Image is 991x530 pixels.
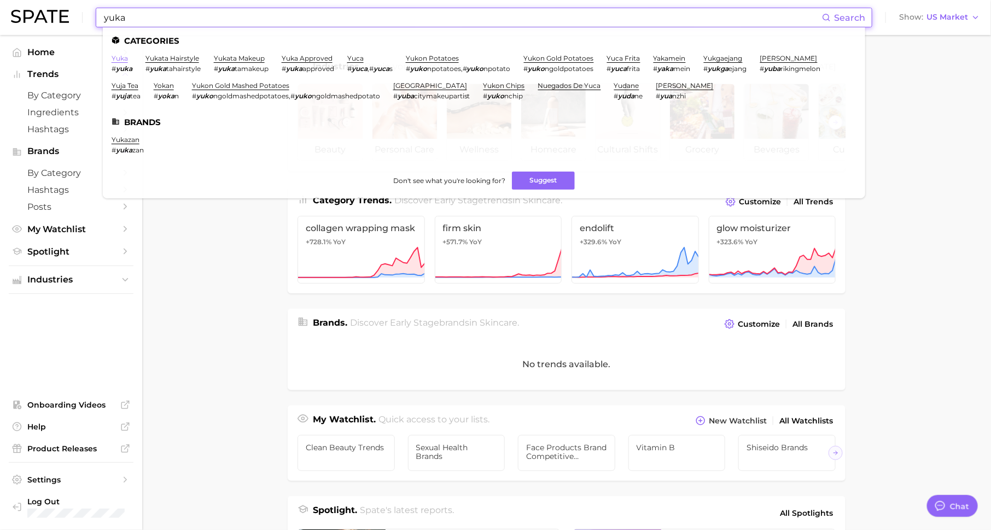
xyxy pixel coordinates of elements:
span: All Brands [792,320,833,329]
span: # [483,92,488,100]
a: by Category [9,164,133,181]
span: approved [302,64,334,73]
div: , [406,64,511,73]
em: yoka [158,92,174,100]
a: yukgaejang [704,54,743,62]
a: yudane [614,81,639,90]
span: Hashtags [27,124,115,134]
span: Discover Early Stage brands in . [351,317,520,328]
span: YoY [470,238,482,246]
em: yuda [619,92,635,100]
em: yuca [611,64,627,73]
span: # [704,64,708,73]
a: yukazan [112,136,139,144]
a: My Watchlist [9,221,133,238]
em: yuko [410,64,427,73]
button: Trends [9,66,133,83]
button: Suggest [512,172,575,190]
span: Show [899,14,923,20]
a: Onboarding Videos [9,397,133,413]
a: Posts [9,198,133,215]
span: Category Trends . [313,195,392,205]
span: Don't see what you're looking for? [393,176,505,185]
a: clean beauty trends [298,435,395,471]
span: ngoldmashedpotatoes [213,92,289,100]
li: Brands [112,117,856,127]
span: # [607,64,611,73]
em: yuja [116,92,130,100]
span: tahairstyle [166,64,201,73]
span: # [154,92,158,100]
a: [PERSON_NAME] [760,54,818,62]
span: Posts [27,202,115,212]
em: yuko [528,64,545,73]
span: Customize [738,320,780,329]
li: Categories [112,36,856,45]
em: yuka [218,64,235,73]
span: clean beauty trends [306,443,387,452]
a: yukon chips [483,81,525,90]
button: New Watchlist [693,413,770,428]
button: Industries [9,272,133,288]
h2: Quick access to your lists. [379,413,490,428]
a: All Brands [790,317,836,332]
span: My Watchlist [27,224,115,234]
a: yuca frita [607,54,640,62]
h1: Spotlight. [313,504,357,522]
a: All Trends [791,195,836,209]
span: # [290,92,295,100]
span: YoY [745,238,758,246]
span: # [760,64,765,73]
span: Spotlight [27,246,115,257]
span: zan [132,146,144,154]
span: endolift [580,223,691,233]
a: firm skin+571.7% YoY [435,216,562,284]
span: Discover Early Stage trends in . [395,195,563,205]
button: Scroll Right [829,446,843,460]
span: npotato [484,64,511,73]
span: npotatoes [427,64,461,73]
a: Spotlight [9,243,133,260]
span: All Trends [794,197,833,207]
a: Vitamin B [628,435,726,471]
em: yuko [295,92,312,100]
span: citymakeupartist [414,92,470,100]
span: # [369,64,374,73]
span: Customize [739,197,781,207]
span: New Watchlist [709,416,767,426]
span: Shiseido Brands [747,443,827,452]
a: sexual health brands [408,435,505,471]
em: yuca [352,64,368,73]
a: yukon gold potatoes [524,54,594,62]
em: yuba [398,92,414,100]
a: yuja tea [112,81,138,90]
button: Customize [723,194,784,209]
span: US Market [926,14,968,20]
span: by Category [27,168,115,178]
em: yaka [658,64,674,73]
a: yakamein [654,54,686,62]
em: yuca [374,64,389,73]
h2: Spate's latest reports. [360,504,454,522]
a: All Watchlists [777,414,836,428]
a: collagen wrapping mask+728.1% YoY [298,216,425,284]
a: Home [9,44,133,61]
span: # [406,64,410,73]
span: # [463,64,467,73]
div: No trends available. [288,338,846,390]
span: nzhi [673,92,686,100]
span: # [347,64,352,73]
span: tamakeup [235,64,269,73]
span: nchip [505,92,523,100]
em: yuko [488,92,505,100]
span: Face products Brand Competitive Analysis [526,443,607,461]
button: Customize [722,316,783,332]
span: +323.6% [717,238,744,246]
span: # [393,92,398,100]
span: +329.6% [580,238,607,246]
span: Onboarding Videos [27,400,115,410]
a: glow moisturizer+323.6% YoY [709,216,836,284]
span: # [524,64,528,73]
span: ejang [729,64,747,73]
a: [PERSON_NAME] [656,81,714,90]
